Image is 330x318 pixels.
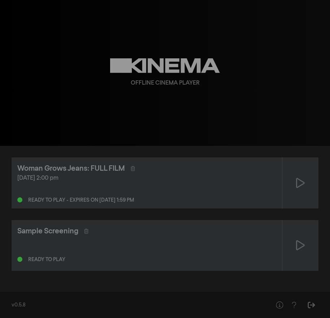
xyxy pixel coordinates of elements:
button: Help [272,298,287,312]
div: Offline Cinema Player [131,79,200,88]
div: v0.5.8 [12,301,258,309]
button: Sign Out [304,298,318,312]
div: [DATE] 2:00 pm [17,174,276,183]
button: Help [287,298,301,312]
div: Woman Grows Jeans: FULL FILM [17,163,125,174]
div: Ready to play - expires on [DATE] 1:59 pm [28,198,134,203]
div: Sample Screening [17,226,78,237]
div: Ready to play [28,257,65,262]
